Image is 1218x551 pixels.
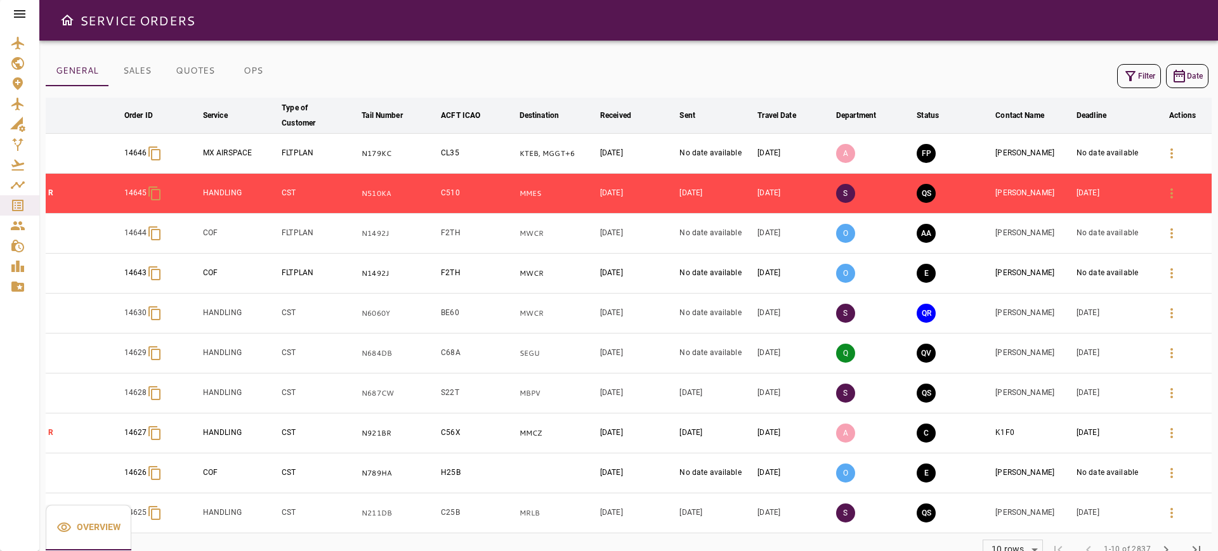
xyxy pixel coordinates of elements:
p: S [836,304,855,323]
button: EXECUTION [917,264,936,283]
button: Details [1156,338,1187,368]
td: HANDLING [200,493,279,533]
button: Overview [46,505,131,550]
td: [DATE] [755,373,834,413]
span: Order ID [124,108,169,123]
td: [DATE] [755,214,834,254]
p: A [836,424,855,443]
p: A [836,144,855,163]
p: 14630 [124,308,147,318]
button: Details [1156,458,1187,488]
td: [DATE] [755,413,834,453]
td: No date available [1074,453,1153,493]
td: No date available [677,254,755,294]
td: CST [279,493,359,533]
p: R [48,427,119,438]
td: HANDLING [200,334,279,373]
div: Travel Date [757,108,796,123]
span: Tail Number [362,108,419,123]
p: 14646 [124,148,147,159]
span: Travel Date [757,108,812,123]
span: ACFT ICAO [441,108,497,123]
td: [DATE] [755,453,834,493]
button: Date [1166,64,1208,88]
button: Details [1156,298,1187,328]
td: HANDLING [200,294,279,334]
div: basic tabs example [46,56,282,86]
p: 14625 [124,507,147,518]
p: R [48,188,119,198]
td: [DATE] [677,373,755,413]
p: S [836,384,855,403]
div: Status [917,108,939,123]
td: HANDLING [200,373,279,413]
span: Status [917,108,955,123]
p: N921BR [362,428,436,439]
td: [DATE] [755,134,834,174]
td: FLTPLAN [279,134,359,174]
td: BE60 [438,294,516,334]
td: [DATE] [598,334,678,373]
p: S [836,184,855,203]
td: [PERSON_NAME] [993,214,1074,254]
td: [DATE] [755,493,834,533]
button: QUOTE VALIDATED [917,344,936,363]
td: [DATE] [598,413,678,453]
div: Sent [679,108,695,123]
button: QUOTE SENT [917,503,936,522]
td: [DATE] [1074,334,1153,373]
p: N179KC [362,148,436,159]
p: N1492J [362,268,436,279]
div: Order ID [124,108,153,123]
td: [DATE] [677,493,755,533]
button: Details [1156,138,1187,169]
p: MMCZ [520,428,595,439]
span: Deadline [1077,108,1123,123]
td: [PERSON_NAME] [993,373,1074,413]
span: Service [203,108,244,123]
td: HANDLING [200,174,279,214]
p: N789HA [362,468,436,479]
td: [DATE] [755,174,834,214]
td: [PERSON_NAME] [993,134,1074,174]
button: Details [1156,258,1187,288]
td: [DATE] [1074,373,1153,413]
div: basic tabs example [46,505,131,550]
td: [PERSON_NAME] [993,334,1074,373]
button: Open drawer [55,8,80,33]
p: N211DB [362,508,436,519]
span: Destination [520,108,575,123]
td: No date available [677,453,755,493]
p: 14627 [124,427,147,438]
p: N6060Y [362,308,436,319]
td: FLTPLAN [279,254,359,294]
td: C510 [438,174,516,214]
td: FLTPLAN [279,214,359,254]
td: [PERSON_NAME] [993,493,1074,533]
p: MWCR [520,268,595,279]
span: Department [836,108,893,123]
p: 14645 [124,188,147,198]
p: SEGU [520,348,595,359]
td: No date available [1074,254,1153,294]
td: [PERSON_NAME] [993,254,1074,294]
div: Contact Name [995,108,1044,123]
td: C68A [438,334,516,373]
td: C56X [438,413,516,453]
button: Details [1156,418,1187,448]
p: 14628 [124,387,147,398]
p: 14626 [124,467,147,478]
td: CST [279,373,359,413]
div: Destination [520,108,559,123]
button: GENERAL [46,56,108,86]
td: CL35 [438,134,516,174]
p: N510KA [362,188,436,199]
td: [DATE] [755,254,834,294]
p: O [836,264,855,283]
button: QUOTE REQUESTED [917,304,936,323]
p: 14644 [124,228,147,238]
td: No date available [677,134,755,174]
td: F2TH [438,214,516,254]
td: [DATE] [598,453,678,493]
div: Type of Customer [282,100,340,131]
